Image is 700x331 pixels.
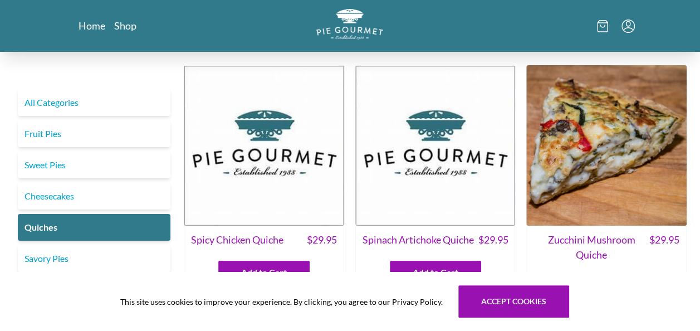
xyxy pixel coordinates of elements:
a: Cheesecakes [18,183,170,210]
a: Fruit Pies [18,120,170,147]
span: Spinach Artichoke Quiche [363,232,474,247]
button: Accept cookies [458,285,569,318]
span: Spicy Chicken Quiche [191,232,283,247]
img: Zucchini Mushroom Quiche [526,65,687,226]
span: $ 29.95 [649,232,679,262]
a: Quiches [18,214,170,241]
a: Logo [316,9,383,43]
button: Add to Cart [218,261,310,284]
span: $ 29.95 [307,232,337,247]
img: logo [316,9,383,40]
img: Spicy Chicken Quiche [184,65,344,226]
span: $ 29.95 [478,232,508,247]
img: Spinach Artichoke Quiche [355,65,516,226]
span: Add to Cart [413,266,458,279]
button: Menu [621,20,635,33]
span: Add to Cart [241,266,287,279]
a: All Categories [18,89,170,116]
a: Sweet Pies [18,152,170,178]
span: Zucchini Mushroom Quiche [533,232,649,262]
a: Shop [114,19,136,32]
button: Add to Cart [390,261,481,284]
a: Home [79,19,105,32]
span: This site uses cookies to improve your experience. By clicking, you agree to our Privacy Policy. [120,296,443,308]
a: Savory Pies [18,245,170,272]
